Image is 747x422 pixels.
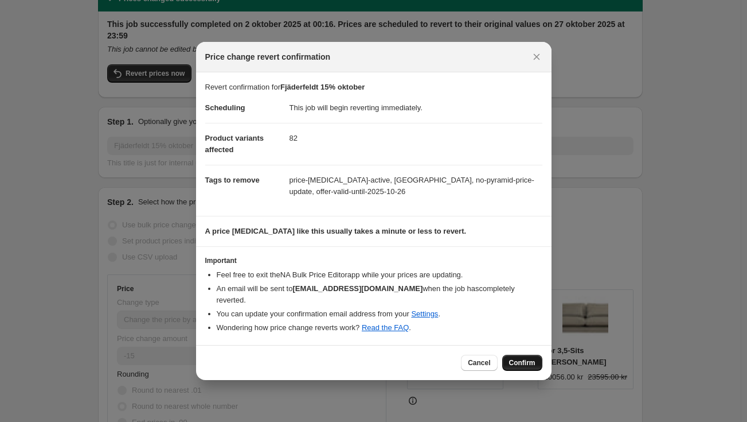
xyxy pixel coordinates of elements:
button: Confirm [502,355,542,371]
button: Cancel [461,355,497,371]
a: Read the FAQ [362,323,409,332]
span: Scheduling [205,103,245,112]
a: Settings [411,309,438,318]
p: Revert confirmation for [205,82,542,93]
span: Confirm [509,358,535,367]
dd: This job will begin reverting immediately. [290,93,542,123]
h3: Important [205,256,542,265]
span: Cancel [468,358,490,367]
li: An email will be sent to when the job has completely reverted . [217,283,542,306]
span: Tags to remove [205,176,260,184]
b: [EMAIL_ADDRESS][DOMAIN_NAME] [292,284,423,293]
dd: 82 [290,123,542,153]
span: Price change revert confirmation [205,51,331,63]
li: You can update your confirmation email address from your . [217,308,542,320]
button: Close [529,49,545,65]
b: A price [MEDICAL_DATA] like this usually takes a minute or less to revert. [205,227,467,235]
li: Wondering how price change reverts work? . [217,322,542,334]
span: Product variants affected [205,134,264,154]
b: Fjäderfeldt 15% oktober [280,83,365,91]
dd: price-[MEDICAL_DATA]-active, [GEOGRAPHIC_DATA], no-pyramid-price-update, offer-valid-until-2025-1... [290,165,542,207]
li: Feel free to exit the NA Bulk Price Editor app while your prices are updating. [217,269,542,281]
